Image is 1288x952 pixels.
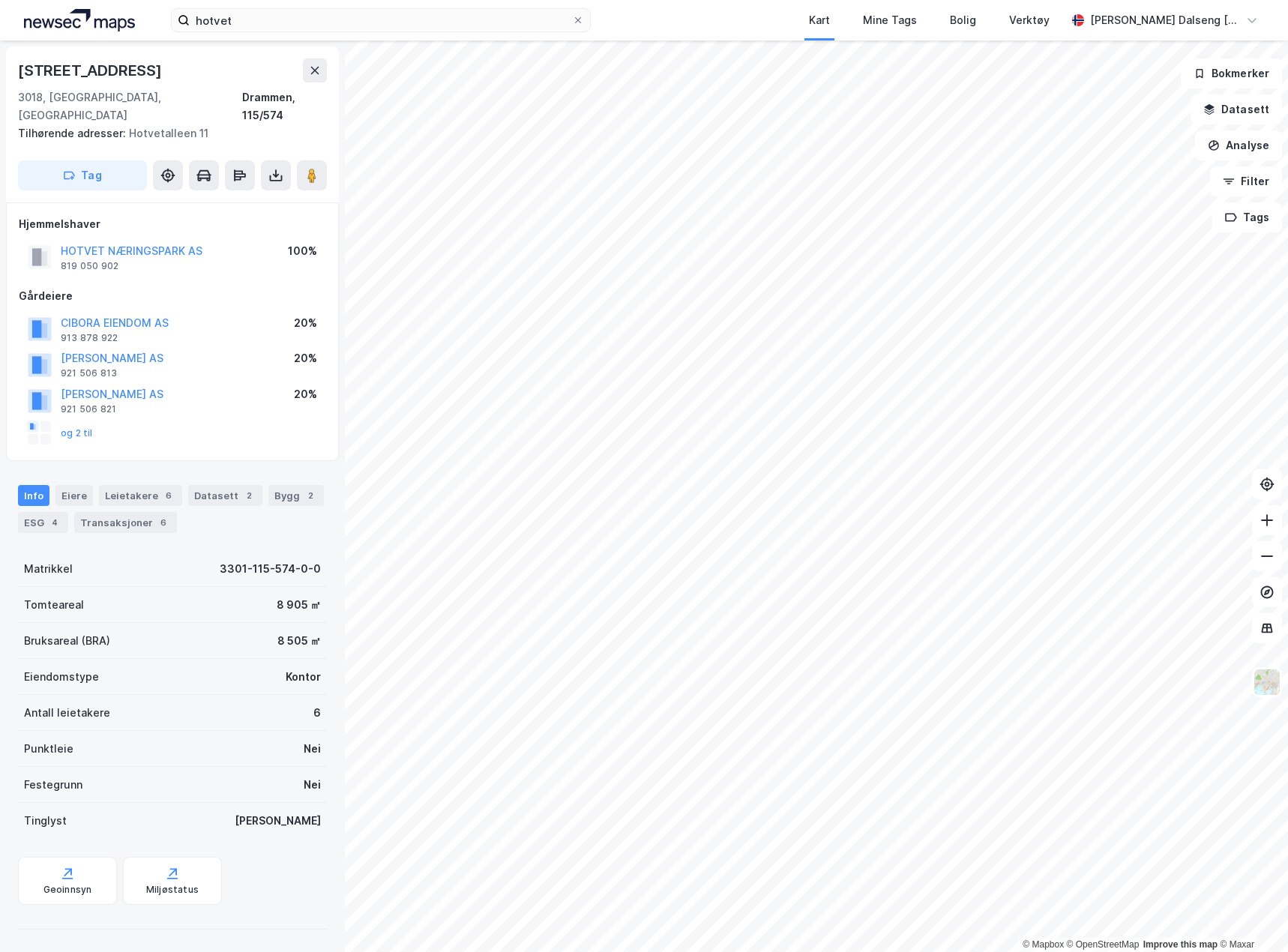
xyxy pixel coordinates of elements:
div: Nei [304,740,321,758]
div: 20% [294,385,317,403]
button: Analyse [1195,130,1282,160]
button: Tag [18,160,147,190]
div: Eiendomstype [24,668,99,686]
div: 6 [313,704,321,722]
div: 100% [288,242,317,260]
div: 6 [156,515,171,530]
div: Info [18,485,49,506]
div: 819 050 902 [61,260,118,272]
div: 8 905 ㎡ [277,596,321,614]
img: Z [1253,668,1281,696]
div: Bolig [950,11,976,29]
div: Nei [304,776,321,794]
div: Festegrunn [24,776,82,794]
div: Kontrollprogram for chat [1213,880,1288,952]
div: 2 [241,488,256,503]
div: Bruksareal (BRA) [24,632,110,650]
div: 913 878 922 [61,332,118,344]
a: Improve this map [1143,939,1218,950]
div: 921 506 821 [61,403,116,415]
div: Hjemmelshaver [19,215,326,233]
div: Verktøy [1009,11,1050,29]
button: Tags [1212,202,1282,232]
div: Transaksjoner [74,512,177,533]
div: 2 [303,488,318,503]
a: OpenStreetMap [1067,939,1140,950]
div: Geoinnsyn [43,884,92,896]
div: 20% [294,349,317,367]
input: Søk på adresse, matrikkel, gårdeiere, leietakere eller personer [190,9,572,31]
div: Datasett [188,485,262,506]
img: logo.a4113a55bc3d86da70a041830d287a7e.svg [24,9,135,31]
div: Mine Tags [863,11,917,29]
div: 20% [294,314,317,332]
div: Punktleie [24,740,73,758]
div: Eiere [55,485,93,506]
button: Bokmerker [1181,58,1282,88]
div: Kart [809,11,830,29]
a: Mapbox [1023,939,1064,950]
div: [PERSON_NAME] Dalseng [PERSON_NAME] [1090,11,1240,29]
div: Tinglyst [24,812,67,830]
div: Tomteareal [24,596,84,614]
div: Drammen, 115/574 [242,88,327,124]
div: Kontor [286,668,321,686]
div: Hotvetalleen 11 [18,124,315,142]
div: 8 505 ㎡ [277,632,321,650]
iframe: Chat Widget [1213,880,1288,952]
button: Datasett [1191,94,1282,124]
div: 3301-115-574-0-0 [220,560,321,578]
div: 4 [47,515,62,530]
div: 3018, [GEOGRAPHIC_DATA], [GEOGRAPHIC_DATA] [18,88,242,124]
button: Filter [1210,166,1282,196]
div: Antall leietakere [24,704,110,722]
div: Bygg [268,485,324,506]
span: Tilhørende adresser: [18,127,129,139]
div: 6 [161,488,176,503]
div: [PERSON_NAME] [235,812,321,830]
div: Gårdeiere [19,287,326,305]
div: Leietakere [99,485,182,506]
div: ESG [18,512,68,533]
div: [STREET_ADDRESS] [18,58,165,82]
div: Matrikkel [24,560,73,578]
div: Miljøstatus [146,884,199,896]
div: 921 506 813 [61,367,117,379]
